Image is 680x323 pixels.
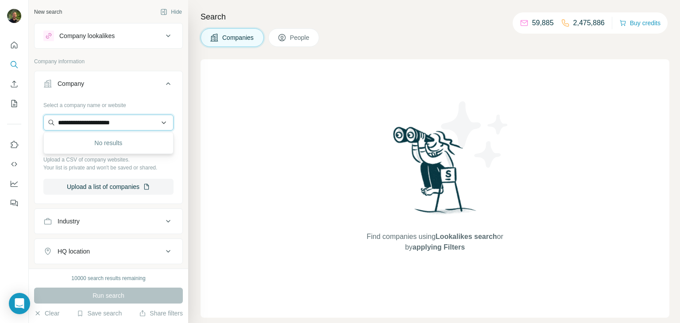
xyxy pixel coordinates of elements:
[7,156,21,172] button: Use Surfe API
[389,124,481,223] img: Surfe Illustration - Woman searching with binoculars
[35,73,182,98] button: Company
[436,233,497,240] span: Lookalikes search
[43,179,174,195] button: Upload a list of companies
[619,17,661,29] button: Buy credits
[9,293,30,314] div: Open Intercom Messenger
[201,11,669,23] h4: Search
[364,231,506,253] span: Find companies using or by
[7,9,21,23] img: Avatar
[7,176,21,192] button: Dashboard
[532,18,554,28] p: 59,885
[77,309,122,318] button: Save search
[46,134,171,152] div: No results
[58,217,80,226] div: Industry
[7,76,21,92] button: Enrich CSV
[222,33,255,42] span: Companies
[7,37,21,53] button: Quick start
[35,25,182,46] button: Company lookalikes
[34,309,59,318] button: Clear
[58,247,90,256] div: HQ location
[43,164,174,172] p: Your list is private and won't be saved or shared.
[435,95,515,174] img: Surfe Illustration - Stars
[154,5,188,19] button: Hide
[35,241,182,262] button: HQ location
[413,243,465,251] span: applying Filters
[43,98,174,109] div: Select a company name or website
[34,8,62,16] div: New search
[43,156,174,164] p: Upload a CSV of company websites.
[7,195,21,211] button: Feedback
[7,96,21,112] button: My lists
[59,31,115,40] div: Company lookalikes
[573,18,605,28] p: 2,475,886
[34,58,183,65] p: Company information
[58,79,84,88] div: Company
[139,309,183,318] button: Share filters
[7,137,21,153] button: Use Surfe on LinkedIn
[35,211,182,232] button: Industry
[290,33,310,42] span: People
[71,274,145,282] div: 10000 search results remaining
[7,57,21,73] button: Search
